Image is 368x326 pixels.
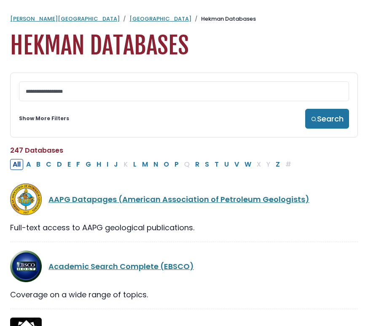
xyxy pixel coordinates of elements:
[222,159,231,170] button: Filter Results U
[83,159,94,170] button: Filter Results G
[305,109,349,129] button: Search
[10,15,120,23] a: [PERSON_NAME][GEOGRAPHIC_DATA]
[104,159,111,170] button: Filter Results I
[10,289,358,300] div: Coverage on a wide range of topics.
[10,145,63,155] span: 247 Databases
[10,222,358,233] div: Full-text access to AAPG geological publications.
[172,159,181,170] button: Filter Results P
[48,194,309,205] a: AAPG Datapages (American Association of Petroleum Geologists)
[10,15,358,23] nav: breadcrumb
[273,159,282,170] button: Filter Results Z
[151,159,161,170] button: Filter Results N
[65,159,73,170] button: Filter Results E
[111,159,121,170] button: Filter Results J
[202,159,212,170] button: Filter Results S
[19,115,69,122] a: Show More Filters
[242,159,254,170] button: Filter Results W
[212,159,221,170] button: Filter Results T
[140,159,150,170] button: Filter Results M
[10,159,23,170] button: All
[10,32,358,60] h1: Hekman Databases
[54,159,64,170] button: Filter Results D
[24,159,33,170] button: Filter Results A
[43,159,54,170] button: Filter Results C
[191,15,256,23] li: Hekman Databases
[129,15,191,23] a: [GEOGRAPHIC_DATA]
[48,261,194,272] a: Academic Search Complete (EBSCO)
[74,159,83,170] button: Filter Results F
[19,81,349,101] input: Search database by title or keyword
[131,159,139,170] button: Filter Results L
[10,159,295,169] div: Alpha-list to filter by first letter of database name
[161,159,172,170] button: Filter Results O
[232,159,242,170] button: Filter Results V
[193,159,202,170] button: Filter Results R
[34,159,43,170] button: Filter Results B
[94,159,104,170] button: Filter Results H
